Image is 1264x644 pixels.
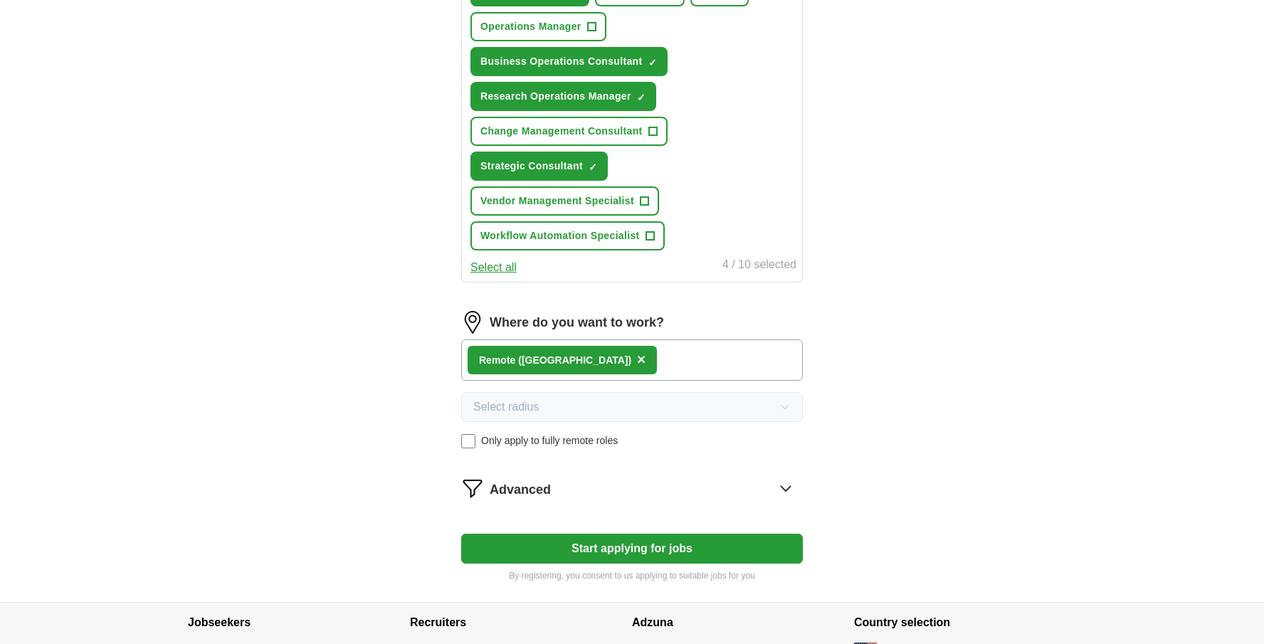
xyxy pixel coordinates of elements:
div: Remote ([GEOGRAPHIC_DATA]) [479,353,631,368]
button: Start applying for jobs [461,534,803,564]
button: Workflow Automation Specialist [470,221,665,250]
button: Strategic Consultant✓ [470,152,608,181]
button: Select radius [461,392,803,422]
button: Select all [470,259,517,276]
button: Change Management Consultant [470,117,668,146]
img: filter [461,477,484,500]
span: Business Operations Consultant [480,54,643,69]
span: ✓ [648,57,657,68]
img: location.png [461,311,484,334]
span: ✓ [637,92,646,103]
span: Advanced [490,480,551,500]
button: Vendor Management Specialist [470,186,659,216]
label: Where do you want to work? [490,313,664,332]
span: Operations Manager [480,19,581,34]
span: Strategic Consultant [480,159,583,174]
div: 4 / 10 selected [722,256,796,276]
h4: Country selection [854,603,1076,643]
span: Change Management Consultant [480,124,643,139]
span: Select radius [473,398,539,416]
span: × [637,352,646,367]
input: Only apply to fully remote roles [461,434,475,448]
span: Workflow Automation Specialist [480,228,640,243]
span: Vendor Management Specialist [480,194,634,208]
button: Operations Manager [470,12,606,41]
button: Research Operations Manager✓ [470,82,656,111]
span: Only apply to fully remote roles [481,433,618,448]
span: Research Operations Manager [480,89,631,104]
p: By registering, you consent to us applying to suitable jobs for you [461,569,803,582]
span: ✓ [589,162,597,173]
button: × [637,349,646,371]
button: Business Operations Consultant✓ [470,47,668,76]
